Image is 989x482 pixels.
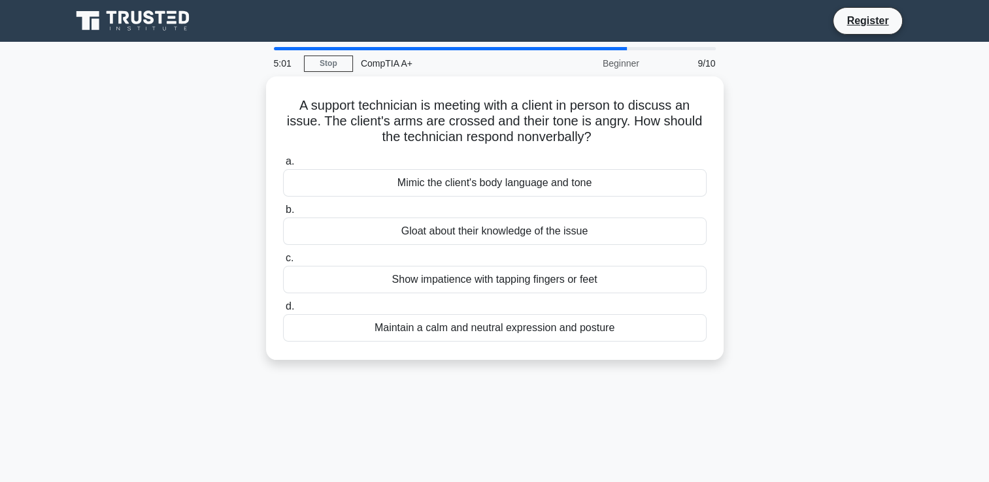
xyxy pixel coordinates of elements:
div: 9/10 [647,50,724,76]
div: 5:01 [266,50,304,76]
h5: A support technician is meeting with a client in person to discuss an issue. The client's arms ar... [282,97,708,146]
span: b. [286,204,294,215]
span: c. [286,252,293,263]
div: Mimic the client's body language and tone [283,169,707,197]
div: CompTIA A+ [353,50,533,76]
div: Show impatience with tapping fingers or feet [283,266,707,293]
a: Register [839,12,896,29]
a: Stop [304,56,353,72]
span: a. [286,155,294,167]
div: Beginner [533,50,647,76]
span: d. [286,300,294,312]
div: Gloat about their knowledge of the issue [283,217,707,245]
div: Maintain a calm and neutral expression and posture [283,314,707,342]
